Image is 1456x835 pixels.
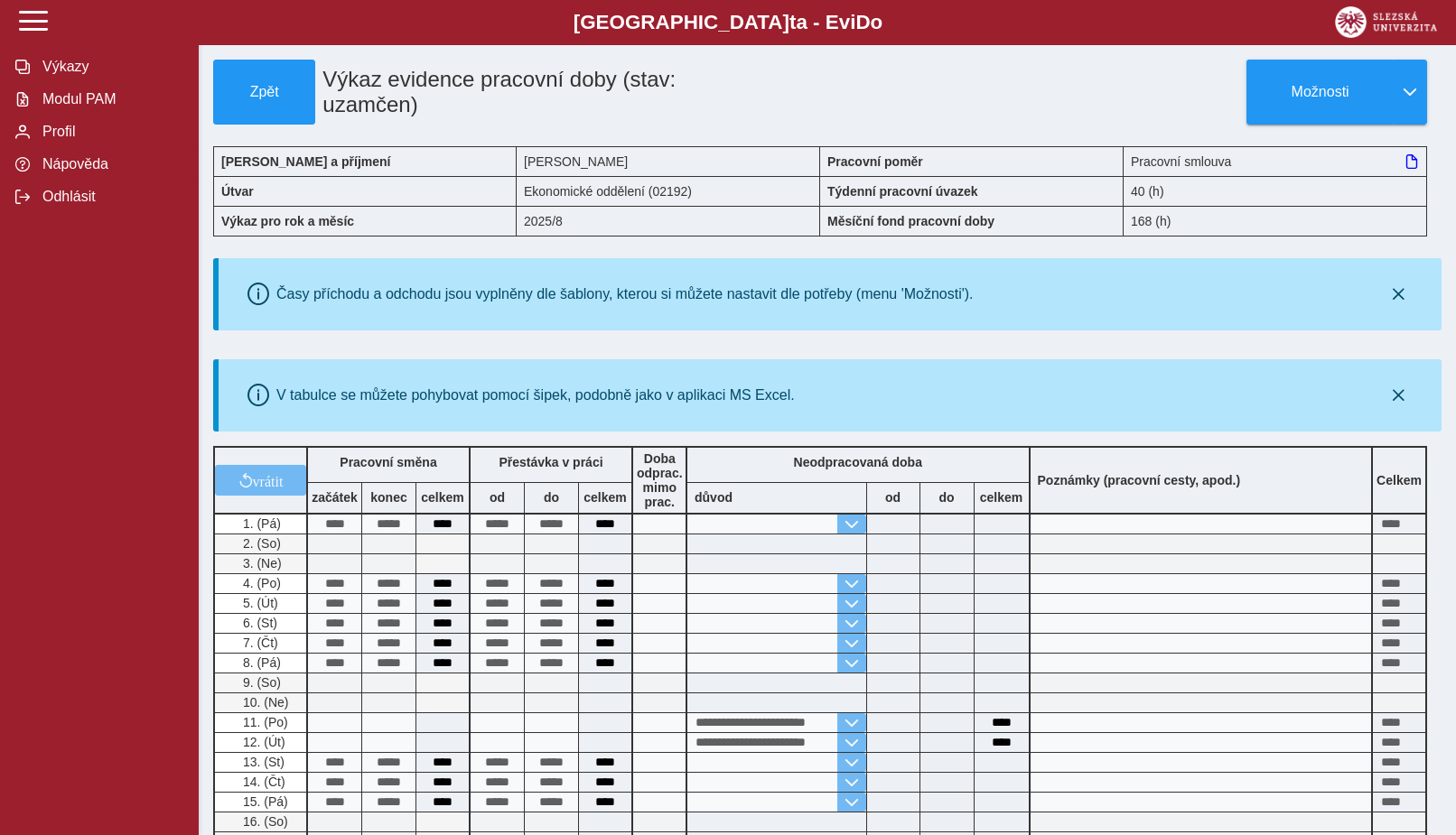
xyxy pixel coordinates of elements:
span: Možnosti [1262,84,1378,100]
span: 1. (Pá) [239,516,281,531]
span: 9. (So) [239,675,281,690]
div: [PERSON_NAME] [517,146,820,176]
img: logo_web_su.png [1335,6,1437,38]
span: 10. (Ne) [239,695,289,710]
span: 16. (So) [239,814,288,829]
span: 11. (Po) [239,715,288,729]
span: 2. (So) [239,536,281,551]
div: 40 (h) [1124,176,1427,206]
button: Možnosti [1246,60,1393,125]
b: Výkaz pro rok a měsíc [221,214,354,228]
b: Týdenní pracovní úvazek [827,184,978,199]
span: 4. (Po) [239,576,281,590]
span: 12. (Út) [239,735,285,749]
span: Modul PAM [37,91,183,107]
span: 8. (Pá) [239,655,281,670]
b: Celkem [1377,473,1422,487]
div: Časy příchodu a odchodu jsou vyplněny dle šablony, kterou si můžete nastavit dle potřeby (menu 'M... [276,286,974,302]
b: Přestávka v práci [499,455,602,469]
span: Zpět [221,84,307,100]
div: Ekonomické oddělení (02192) [517,176,820,206]
span: 13. (St) [239,755,285,769]
span: 3. (Ne) [239,556,282,571]
div: 168 (h) [1124,206,1427,237]
b: Doba odprac. mimo prac. [637,451,683,509]
b: do [920,490,974,505]
div: Pracovní smlouva [1124,146,1427,176]
span: 14. (Čt) [239,775,285,789]
span: 15. (Pá) [239,794,288,809]
span: 5. (Út) [239,596,278,610]
span: Výkazy [37,59,183,75]
b: do [525,490,578,505]
b: Útvar [221,184,254,199]
b: celkem [975,490,1029,505]
b: Pracovní poměr [827,154,923,169]
b: důvod [695,490,733,505]
span: vrátit [253,473,284,487]
b: [GEOGRAPHIC_DATA] a - Evi [54,11,1402,34]
div: V tabulce se můžete pohybovat pomocí šipek, podobně jako v aplikaci MS Excel. [276,387,795,404]
span: Odhlásit [37,189,183,205]
span: 7. (Čt) [239,636,278,650]
span: Nápověda [37,156,183,172]
b: začátek [308,490,361,505]
span: o [871,11,883,33]
b: celkem [579,490,631,505]
b: Měsíční fond pracovní doby [827,214,994,228]
b: [PERSON_NAME] a příjmení [221,154,390,169]
span: t [789,11,796,33]
b: celkem [416,490,469,505]
button: vrátit [215,465,306,496]
div: 2025/8 [517,206,820,237]
button: Zpět [213,60,315,125]
span: D [855,11,870,33]
b: Poznámky (pracovní cesty, apod.) [1031,473,1248,487]
b: Neodpracovaná doba [794,455,922,469]
b: od [471,490,524,505]
h1: Výkaz evidence pracovní doby (stav: uzamčen) [315,60,724,125]
b: Pracovní směna [340,455,436,469]
span: 6. (St) [239,616,277,630]
b: od [867,490,919,505]
span: Profil [37,124,183,140]
b: konec [362,490,415,505]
